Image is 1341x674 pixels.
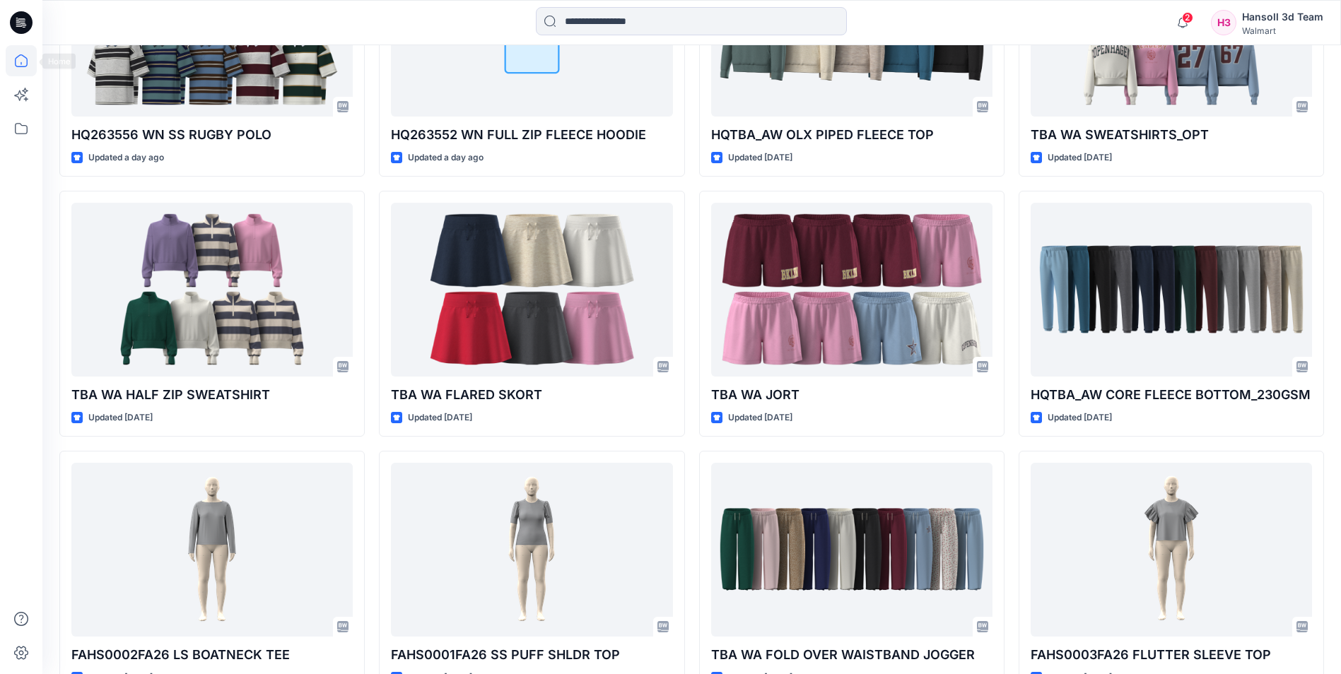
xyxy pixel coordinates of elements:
p: HQTBA_AW CORE FLEECE BOTTOM_230GSM [1031,385,1312,405]
p: HQ263556 WN SS RUGBY POLO [71,125,353,145]
p: TBA WA HALF ZIP SWEATSHIRT [71,385,353,405]
div: Hansoll 3d Team [1242,8,1323,25]
a: FAHS0002FA26 LS BOATNECK TEE [71,463,353,636]
p: Updated a day ago [88,150,164,165]
p: FAHS0001FA26 SS PUFF SHLDR TOP [391,645,672,665]
p: HQTBA_AW OLX PIPED FLEECE TOP [711,125,992,145]
a: FAHS0001FA26 SS PUFF SHLDR TOP [391,463,672,636]
span: 2 [1182,12,1193,23]
p: FAHS0002FA26 LS BOATNECK TEE [71,645,353,665]
div: Walmart [1242,25,1323,36]
p: TBA WA SWEATSHIRTS_OPT [1031,125,1312,145]
p: Updated [DATE] [1048,150,1112,165]
p: Updated [DATE] [728,150,792,165]
a: FAHS0003FA26 FLUTTER SLEEVE TOP [1031,463,1312,636]
p: TBA WA FOLD OVER WAISTBAND JOGGER [711,645,992,665]
a: TBA WA JORT [711,203,992,376]
p: Updated [DATE] [1048,410,1112,425]
p: Updated [DATE] [88,410,153,425]
p: Updated [DATE] [408,410,472,425]
div: H3 [1211,10,1236,35]
p: FAHS0003FA26 FLUTTER SLEEVE TOP [1031,645,1312,665]
a: TBA WA FOLD OVER WAISTBAND JOGGER [711,463,992,636]
p: HQ263552 WN FULL ZIP FLEECE HOODIE [391,125,672,145]
p: TBA WA FLARED SKORT [391,385,672,405]
p: TBA WA JORT [711,385,992,405]
a: TBA WA HALF ZIP SWEATSHIRT [71,203,353,376]
p: Updated [DATE] [728,410,792,425]
a: TBA WA FLARED SKORT [391,203,672,376]
a: HQTBA_AW CORE FLEECE BOTTOM_230GSM [1031,203,1312,376]
p: Updated a day ago [408,150,484,165]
